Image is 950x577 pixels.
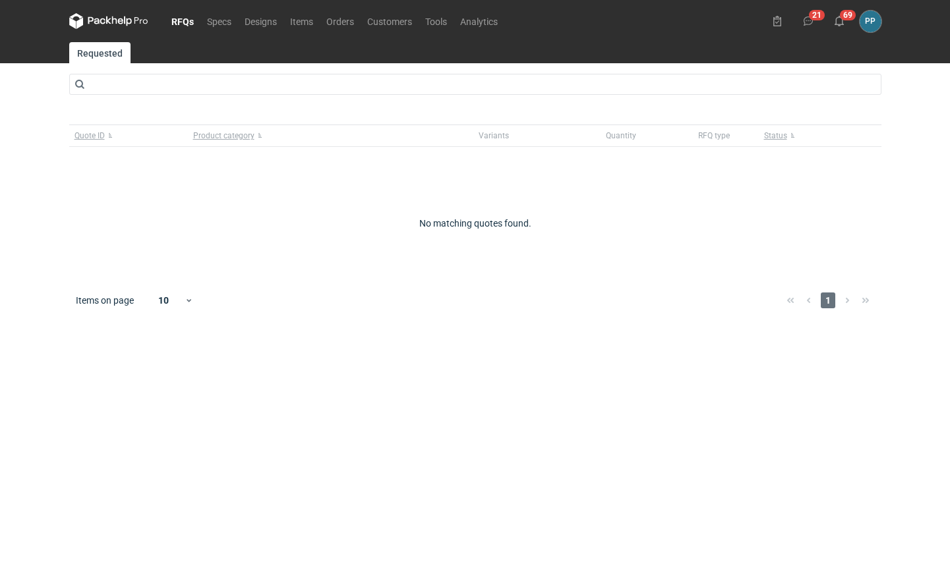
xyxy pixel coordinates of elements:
[320,13,361,29] a: Orders
[69,13,148,29] svg: Packhelp Pro
[361,13,419,29] a: Customers
[69,217,881,230] div: No matching quotes found.
[860,11,881,32] div: Paweł Puch
[821,292,835,308] span: 1
[454,13,504,29] a: Analytics
[238,13,283,29] a: Designs
[860,11,881,32] button: PP
[142,291,185,310] div: 10
[76,294,134,307] span: Items on page
[165,13,200,29] a: RFQs
[69,42,131,63] a: Requested
[419,13,454,29] a: Tools
[829,11,850,32] button: 69
[798,11,819,32] button: 21
[283,13,320,29] a: Items
[200,13,238,29] a: Specs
